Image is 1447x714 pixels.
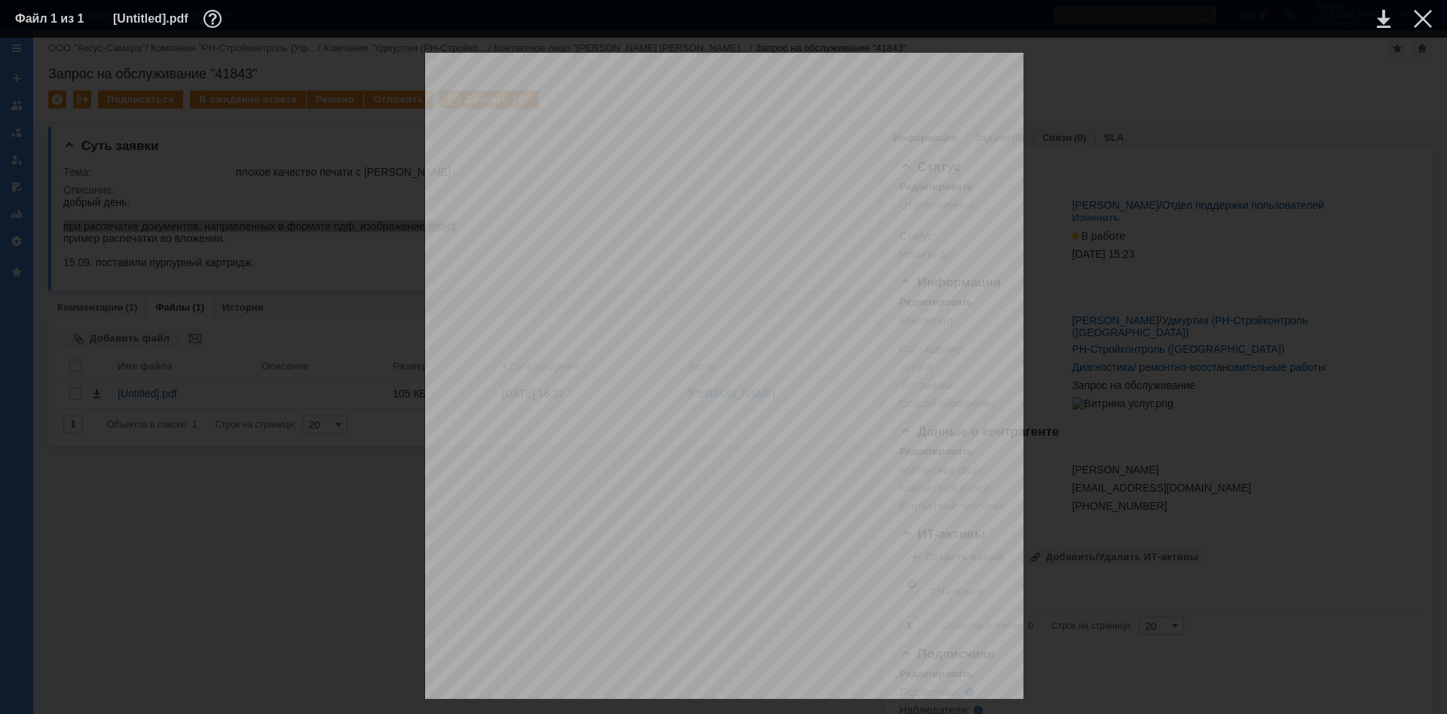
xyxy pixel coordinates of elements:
div: Закрыть окно (Esc) [1414,10,1432,28]
div: Дополнительная информация о файле (F11) [203,10,226,28]
div: [Untitled].pdf [113,10,226,28]
div: Скачать файл [1377,10,1390,28]
div: Файл 1 из 1 [15,13,90,25]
